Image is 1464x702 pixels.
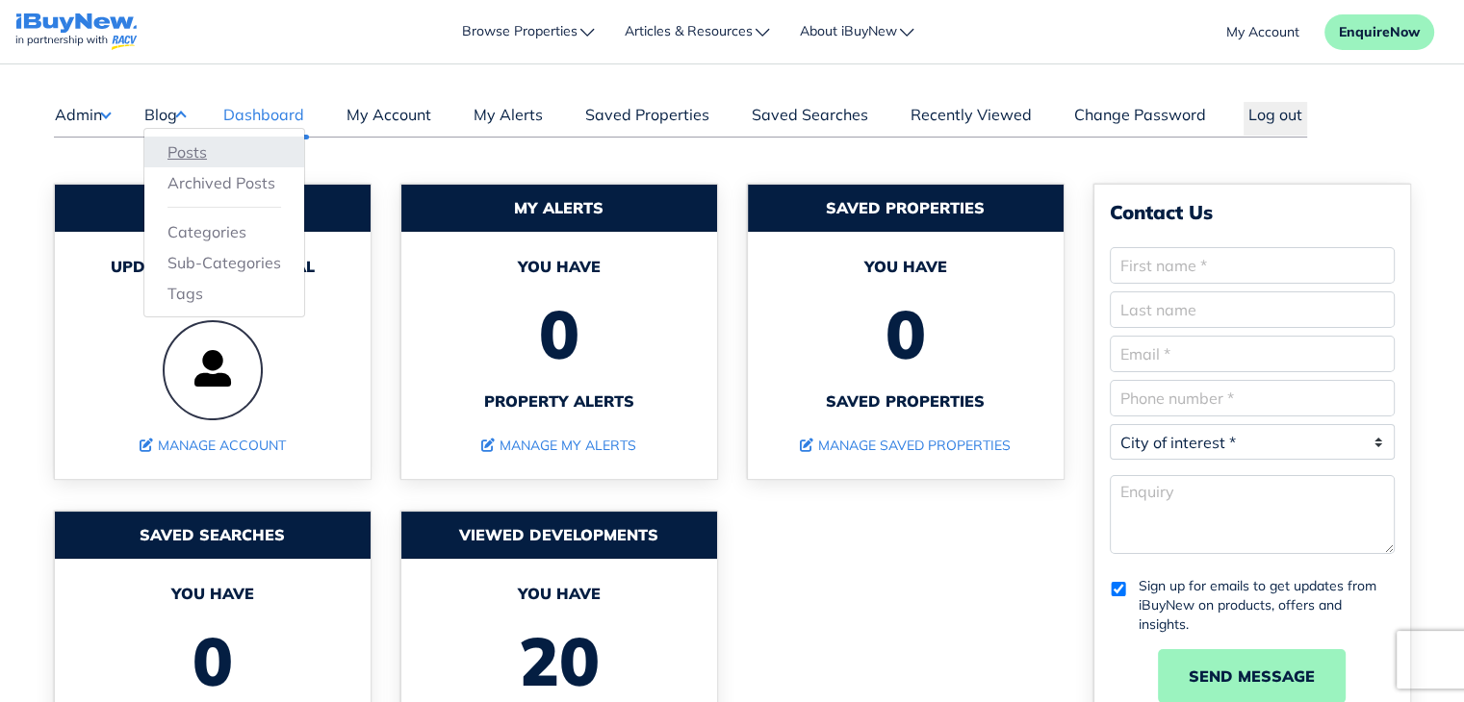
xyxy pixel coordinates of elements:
[15,13,138,51] img: logo
[15,9,138,56] a: navigations
[1244,102,1307,136] button: Log out
[55,185,371,232] div: My Account
[767,389,1044,413] span: Saved properties
[1110,200,1395,224] div: Contact Us
[401,185,717,232] div: My Alerts
[421,582,698,605] span: You have
[342,103,436,136] a: My Account
[421,278,698,389] span: 0
[1110,336,1395,372] input: Email *
[167,282,281,305] a: Tags
[218,103,309,136] a: Dashboard
[421,389,698,413] span: property alerts
[163,320,263,420] img: user
[481,437,636,454] a: Manage My Alerts
[906,103,1037,136] a: Recently Viewed
[54,102,111,127] button: Admin
[1069,103,1211,136] a: Change Password
[1110,380,1395,416] input: Enter a valid phone number
[55,512,371,559] div: Saved Searches
[800,437,1011,454] a: Manage Saved Properties
[167,251,281,274] a: Sub-Categories
[1390,23,1420,40] span: Now
[167,140,281,163] a: Posts
[401,512,717,559] div: Viewed developments
[1110,247,1395,284] input: First name *
[747,103,873,136] a: Saved Searches
[1110,291,1395,328] input: Last name
[74,582,351,605] span: You have
[167,220,281,243] a: Categories
[1226,22,1299,42] a: account
[580,103,714,136] a: Saved Properties
[1139,576,1395,634] label: Sign up for emails to get updates from iBuyNew on products, offers and insights.
[469,103,548,136] a: My Alerts
[74,255,351,301] div: Update your personal details here
[1324,14,1434,50] button: EnquireNow
[767,255,1044,278] span: You have
[767,278,1044,389] span: 0
[748,185,1064,232] div: Saved Properties
[140,437,286,454] a: Manage Account
[421,255,698,278] span: You have
[167,171,281,194] a: Archived Posts
[143,102,186,127] button: Blog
